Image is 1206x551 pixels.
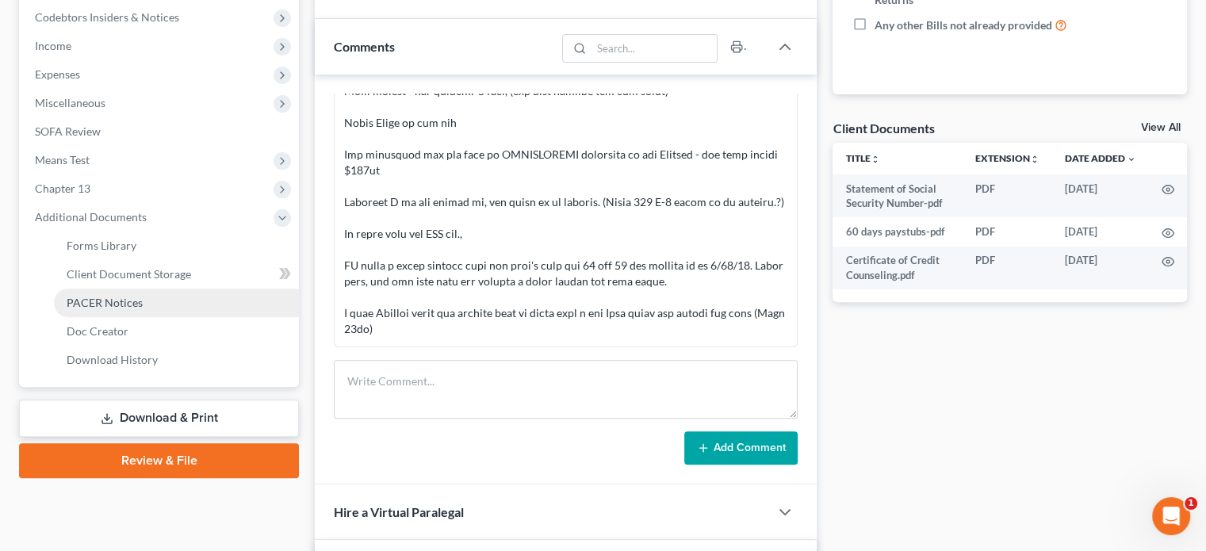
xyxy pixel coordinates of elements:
span: Additional Documents [35,210,147,224]
a: Forms Library [54,231,299,260]
i: unfold_more [1030,155,1039,164]
a: PACER Notices [54,289,299,317]
input: Search... [592,35,718,62]
span: Hire a Virtual Paralegal [334,504,464,519]
span: Comments [334,39,395,54]
a: Doc Creator [54,317,299,346]
button: Add Comment [684,431,798,465]
i: expand_more [1127,155,1136,164]
td: PDF [963,247,1052,290]
span: SOFA Review [35,124,101,138]
span: Expenses [35,67,80,81]
td: [DATE] [1052,174,1149,218]
i: unfold_more [870,155,879,164]
span: Chapter 13 [35,182,90,195]
a: Titleunfold_more [845,152,879,164]
a: SOFA Review [22,117,299,146]
span: Means Test [35,153,90,166]
iframe: Intercom live chat [1152,497,1190,535]
span: PACER Notices [67,296,143,309]
span: Doc Creator [67,324,128,338]
span: Income [35,39,71,52]
td: [DATE] [1052,247,1149,290]
a: Extensionunfold_more [975,152,1039,164]
span: Download History [67,353,158,366]
td: 60 days paystubs-pdf [833,217,963,246]
a: Download & Print [19,400,299,437]
span: 1 [1185,497,1197,510]
div: Client Documents [833,120,934,136]
a: Client Document Storage [54,260,299,289]
td: Statement of Social Security Number-pdf [833,174,963,218]
span: Forms Library [67,239,136,252]
a: Download History [54,346,299,374]
td: [DATE] [1052,217,1149,246]
a: Date Added expand_more [1065,152,1136,164]
a: Review & File [19,443,299,478]
span: Client Document Storage [67,267,191,281]
td: Certificate of Credit Counseling.pdf [833,247,963,290]
span: Codebtors Insiders & Notices [35,10,179,24]
td: PDF [963,174,1052,218]
td: PDF [963,217,1052,246]
a: View All [1141,122,1181,133]
span: Any other Bills not already provided [874,17,1051,33]
span: Miscellaneous [35,96,105,109]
